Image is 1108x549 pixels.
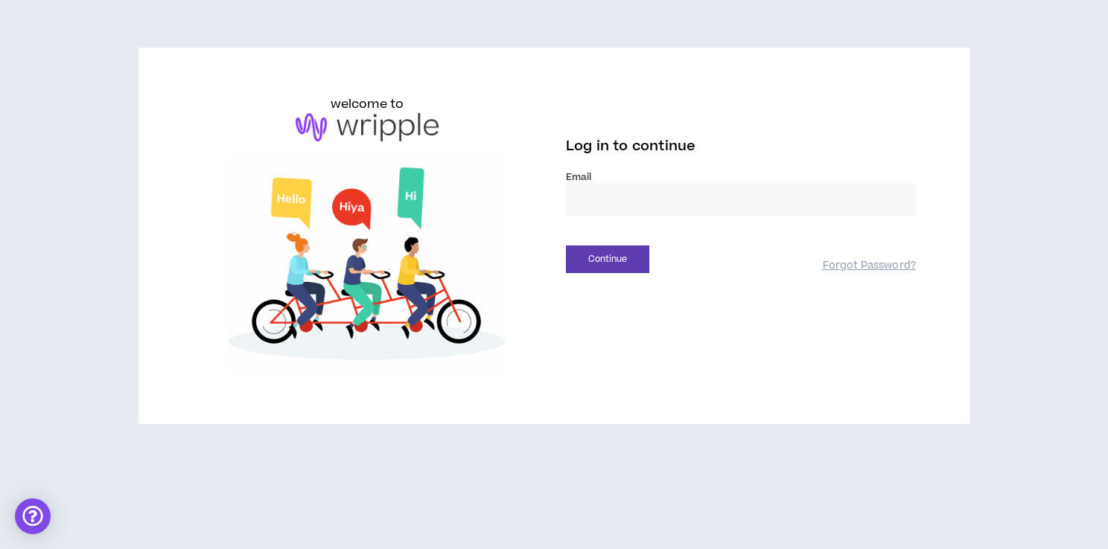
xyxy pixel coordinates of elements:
img: Welcome to Wripple [192,156,542,376]
h6: welcome to [331,95,404,113]
a: Forgot Password? [823,259,916,273]
button: Continue [566,245,649,273]
img: logo-brand.png [296,113,439,141]
span: Log in to continue [566,137,695,155]
div: Open Intercom Messenger [15,498,51,534]
label: Email [566,170,916,184]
